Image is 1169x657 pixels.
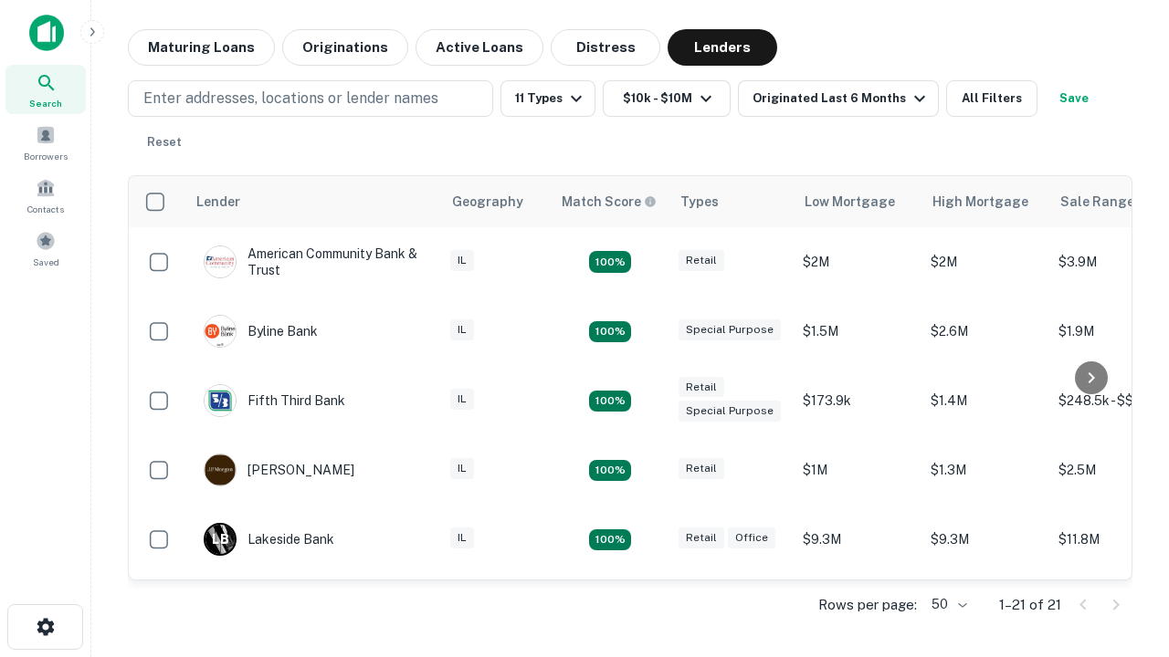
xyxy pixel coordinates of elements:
img: picture [205,454,236,485]
a: Search [5,65,86,114]
span: Borrowers [24,149,68,163]
div: Retail [679,377,724,398]
th: Lender [185,176,441,227]
div: Matching Properties: 2, hasApolloMatch: undefined [589,391,631,412]
td: $9.3M [922,505,1049,574]
td: $1.5M [794,297,922,366]
div: Matching Properties: 3, hasApolloMatch: undefined [589,321,631,343]
td: $1.3M [922,435,1049,505]
div: Special Purpose [679,319,781,340]
button: Maturing Loans [128,29,275,66]
img: capitalize-icon.png [29,15,64,51]
th: Low Mortgage [794,176,922,227]
div: IL [450,389,474,410]
button: Active Loans [416,29,543,66]
th: Geography [441,176,551,227]
div: IL [450,527,474,548]
td: $1.5M [794,574,922,643]
div: IL [450,458,474,479]
div: High Mortgage [932,191,1028,213]
div: Capitalize uses an advanced AI algorithm to match your search with the best lender. The match sco... [562,192,657,212]
span: Contacts [27,202,64,216]
div: [PERSON_NAME] [204,454,354,486]
div: Low Mortgage [805,191,895,213]
button: 11 Types [500,80,595,117]
button: Originations [282,29,408,66]
div: American Community Bank & Trust [204,245,423,278]
td: $1M [794,435,922,505]
button: $10k - $10M [603,80,731,117]
div: Lakeside Bank [204,523,334,556]
td: $2M [922,227,1049,297]
button: Lenders [668,29,777,66]
span: Saved [33,255,59,269]
p: 1–21 of 21 [999,594,1061,616]
div: Office [728,527,775,548]
div: Matching Properties: 2, hasApolloMatch: undefined [589,460,631,482]
h6: Match Score [562,192,653,212]
td: $9.3M [794,505,922,574]
p: Rows per page: [818,594,917,616]
img: picture [205,246,236,277]
div: Fifth Third Bank [204,384,345,417]
div: Special Purpose [679,401,781,422]
a: Borrowers [5,118,86,167]
span: Search [29,96,62,110]
div: Matching Properties: 3, hasApolloMatch: undefined [589,529,631,551]
a: Saved [5,224,86,273]
a: Contacts [5,171,86,220]
div: Byline Bank [204,315,318,348]
th: Types [669,176,794,227]
td: $173.9k [794,366,922,435]
td: $2.6M [922,297,1049,366]
button: Distress [551,29,660,66]
th: Capitalize uses an advanced AI algorithm to match your search with the best lender. The match sco... [551,176,669,227]
div: Retail [679,458,724,479]
p: Enter addresses, locations or lender names [143,88,438,109]
iframe: Chat Widget [1078,453,1169,540]
div: Retail [679,250,724,271]
img: picture [205,316,236,347]
img: picture [205,385,236,416]
div: Types [680,191,719,213]
td: $1.4M [922,366,1049,435]
button: Originated Last 6 Months [738,80,939,117]
div: Sale Range [1060,191,1134,213]
button: All Filters [946,80,1037,117]
button: Save your search to get updates of matches that match your search criteria. [1045,80,1103,117]
div: IL [450,250,474,271]
p: L B [212,530,228,549]
div: Matching Properties: 2, hasApolloMatch: undefined [589,251,631,273]
td: $2M [794,227,922,297]
div: IL [450,319,474,340]
button: Enter addresses, locations or lender names [128,80,493,117]
div: Geography [452,191,523,213]
td: $5.4M [922,574,1049,643]
div: Lender [196,191,240,213]
div: Originated Last 6 Months [753,88,931,109]
div: 50 [924,591,970,618]
button: Reset [135,124,194,161]
th: High Mortgage [922,176,1049,227]
div: Retail [679,527,724,548]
